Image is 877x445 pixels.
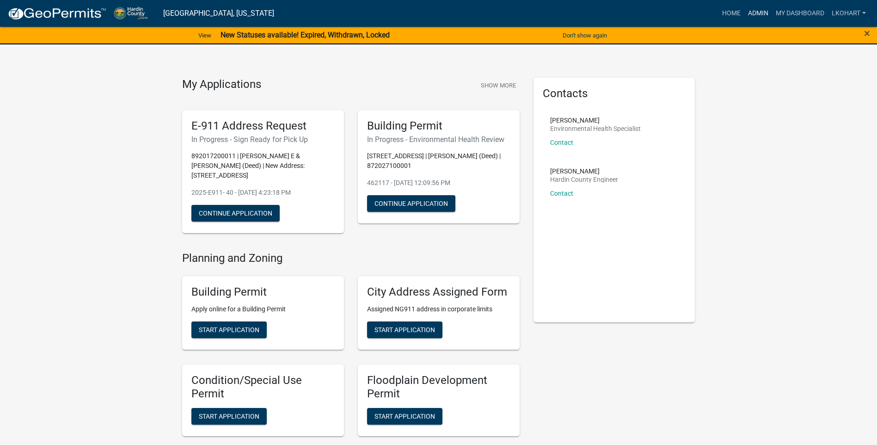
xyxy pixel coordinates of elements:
[182,78,261,92] h4: My Applications
[367,178,510,188] p: 462117 - [DATE] 12:09:56 PM
[367,151,510,171] p: [STREET_ADDRESS] | [PERSON_NAME] (Deed) | 872027100001
[114,7,156,19] img: Hardin County, Iowa
[772,5,828,22] a: My Dashboard
[718,5,744,22] a: Home
[374,326,435,334] span: Start Application
[367,135,510,144] h6: In Progress - Environmental Health Review
[191,408,267,425] button: Start Application
[550,125,641,132] p: Environmental Health Specialist
[550,190,573,197] a: Contact
[191,205,280,222] button: Continue Application
[221,31,390,39] strong: New Statuses available! Expired, Withdrawn, Locked
[191,119,335,133] h5: E-911 Address Request
[367,321,442,338] button: Start Application
[550,176,618,183] p: Hardin County Engineer
[543,87,686,100] h5: Contacts
[367,195,455,212] button: Continue Application
[374,412,435,420] span: Start Application
[191,321,267,338] button: Start Application
[367,374,510,401] h5: Floodplain Development Permit
[191,135,335,144] h6: In Progress - Sign Ready for Pick Up
[163,6,274,21] a: [GEOGRAPHIC_DATA], [US_STATE]
[550,117,641,124] p: [PERSON_NAME]
[199,412,259,420] span: Start Application
[367,304,510,314] p: Assigned NG911 address in corporate limits
[195,28,215,43] a: View
[199,326,259,334] span: Start Application
[367,408,442,425] button: Start Application
[367,285,510,299] h5: City Address Assigned Form
[744,5,772,22] a: Admin
[550,168,618,174] p: [PERSON_NAME]
[559,28,611,43] button: Don't show again
[477,78,520,93] button: Show More
[182,252,520,265] h4: Planning and Zoning
[550,139,573,146] a: Contact
[367,119,510,133] h5: Building Permit
[191,188,335,198] p: 2025-E911- 40 - [DATE] 4:23:18 PM
[864,28,870,39] button: Close
[828,5,870,22] a: lkohart
[864,27,870,40] span: ×
[191,151,335,180] p: 892017200011 | [PERSON_NAME] E & [PERSON_NAME] (Deed) | New Address: [STREET_ADDRESS]
[191,304,335,314] p: Apply online for a Building Permit
[191,285,335,299] h5: Building Permit
[191,374,335,401] h5: Condition/Special Use Permit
